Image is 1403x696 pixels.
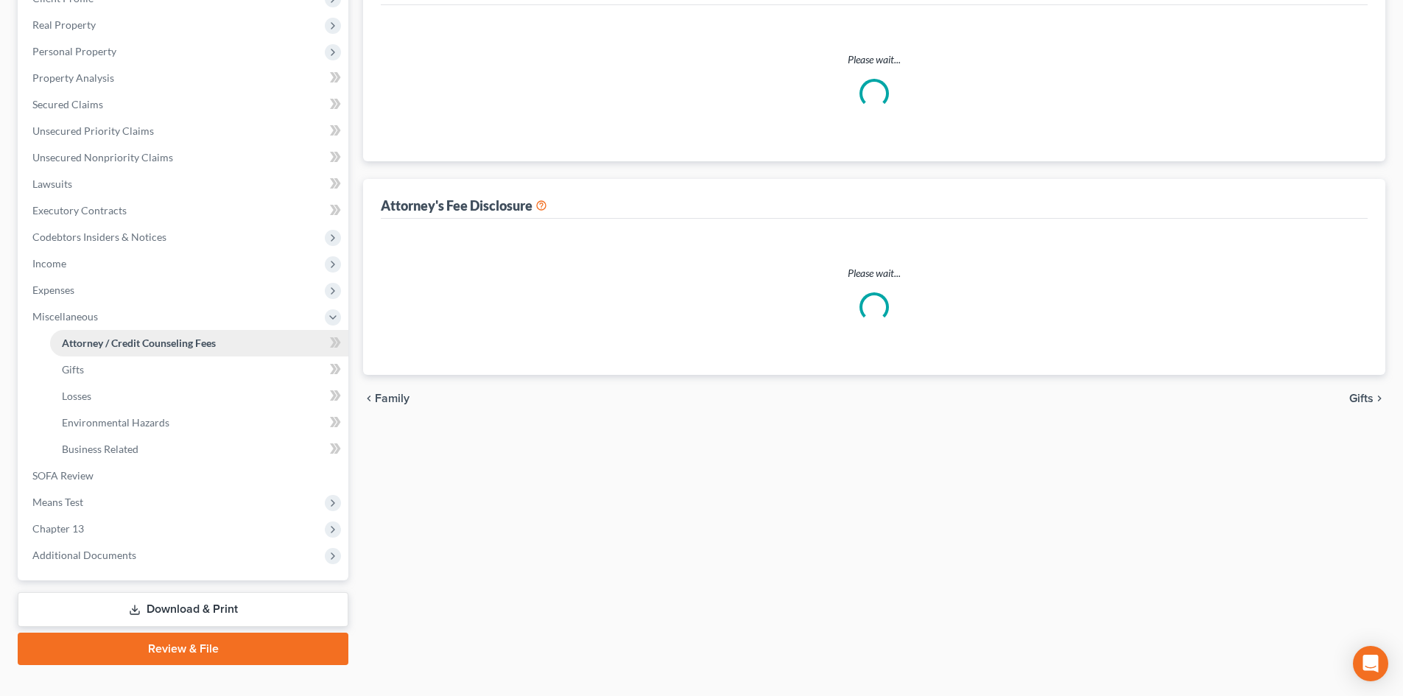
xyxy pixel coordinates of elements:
span: Gifts [62,363,84,376]
a: Attorney / Credit Counseling Fees [50,330,348,356]
span: Expenses [32,284,74,296]
span: Means Test [32,496,83,508]
a: Property Analysis [21,65,348,91]
span: Codebtors Insiders & Notices [32,231,166,243]
a: SOFA Review [21,463,348,489]
a: Gifts [50,356,348,383]
i: chevron_right [1374,393,1385,404]
a: Losses [50,383,348,409]
span: Family [375,393,409,404]
span: Additional Documents [32,549,136,561]
span: Chapter 13 [32,522,84,535]
a: Environmental Hazards [50,409,348,436]
span: Unsecured Nonpriority Claims [32,151,173,164]
a: Review & File [18,633,348,665]
span: Secured Claims [32,98,103,110]
a: Executory Contracts [21,197,348,224]
span: Income [32,257,66,270]
div: Open Intercom Messenger [1353,646,1388,681]
a: Download & Print [18,592,348,627]
a: Unsecured Priority Claims [21,118,348,144]
span: Business Related [62,443,138,455]
button: Gifts chevron_right [1349,393,1385,404]
div: Attorney's Fee Disclosure [381,197,547,214]
a: Business Related [50,436,348,463]
a: Secured Claims [21,91,348,118]
span: Environmental Hazards [62,416,169,429]
button: chevron_left Family [363,393,409,404]
p: Please wait... [393,266,1356,281]
span: Unsecured Priority Claims [32,124,154,137]
a: Unsecured Nonpriority Claims [21,144,348,171]
span: Losses [62,390,91,402]
span: Attorney / Credit Counseling Fees [62,337,216,349]
span: Property Analysis [32,71,114,84]
span: Personal Property [32,45,116,57]
span: Executory Contracts [32,204,127,217]
p: Please wait... [393,52,1356,67]
span: SOFA Review [32,469,94,482]
span: Lawsuits [32,177,72,190]
span: Gifts [1349,393,1374,404]
a: Lawsuits [21,171,348,197]
span: Miscellaneous [32,310,98,323]
span: Real Property [32,18,96,31]
i: chevron_left [363,393,375,404]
